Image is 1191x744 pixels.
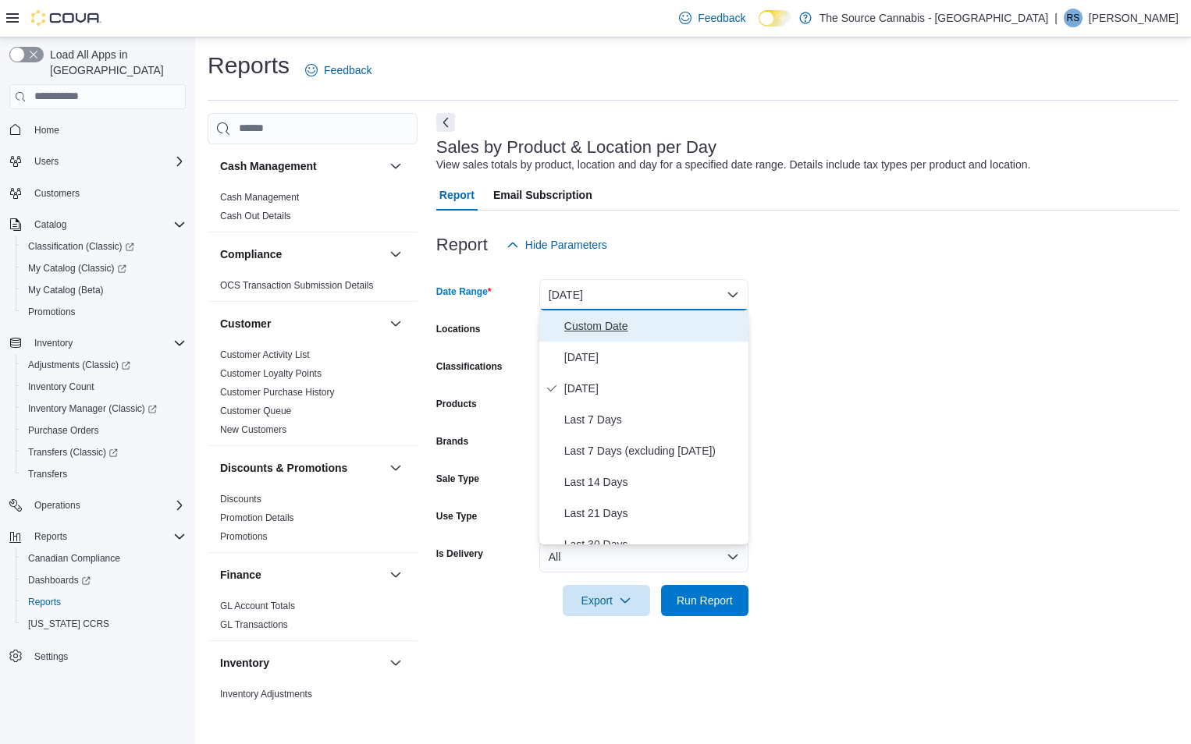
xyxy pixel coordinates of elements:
label: Locations [436,323,481,335]
span: Customer Queue [220,405,291,417]
span: Users [28,152,186,171]
span: Inventory Count [28,381,94,393]
span: My Catalog (Classic) [28,262,126,275]
span: Run Report [677,593,733,608]
button: Hide Parameters [500,229,613,260]
div: View sales totals by product, location and day for a specified date range. Details include tax ty... [436,157,1031,173]
a: Inventory Count [22,377,101,396]
a: Inventory Manager (Classic) [22,399,163,418]
a: Customer Loyalty Points [220,368,322,379]
button: My Catalog (Beta) [16,279,192,301]
button: Operations [3,494,192,516]
span: Transfers [22,465,186,484]
span: Discounts [220,493,261,505]
div: Finance [208,597,418,640]
div: Cash Management [208,188,418,232]
a: My Catalog (Classic) [16,257,192,279]
a: Inventory Manager (Classic) [16,398,192,420]
h3: Report [436,236,488,254]
span: Customers [28,183,186,203]
span: Adjustments (Classic) [28,359,130,371]
a: Customer Purchase History [220,387,335,398]
p: | [1054,9,1058,27]
a: Classification (Classic) [16,236,192,257]
a: [US_STATE] CCRS [22,615,116,633]
a: Promotions [22,303,82,321]
span: Users [34,155,59,168]
a: Discounts [220,494,261,505]
span: Canadian Compliance [28,552,120,565]
div: Customer [208,345,418,445]
label: Products [436,398,477,410]
a: Reports [22,593,67,611]
a: Cash Out Details [220,211,291,221]
span: Promotion Details [220,512,294,524]
span: Customers [34,187,80,200]
button: Canadian Compliance [16,547,192,569]
span: Inventory [34,337,73,349]
span: Customer Loyalty Points [220,367,322,380]
span: Inventory Manager (Classic) [28,402,157,415]
a: Adjustments (Classic) [22,356,137,374]
a: Promotions [220,531,268,542]
h3: Inventory [220,655,269,671]
button: Run Report [661,585,748,616]
span: Catalog [28,215,186,234]
a: Transfers (Classic) [22,443,124,462]
a: Classification (Classic) [22,237,140,256]
button: Customer [386,314,405,333]
span: Washington CCRS [22,615,186,633]
span: My Catalog (Beta) [22,281,186,299]
div: Ryan Swayze [1064,9,1083,27]
button: Customer [220,316,383,331]
button: Next [436,113,455,132]
span: Home [34,124,59,136]
input: Dark Mode [759,10,791,27]
span: Inventory Manager (Classic) [22,399,186,418]
h3: Compliance [220,246,282,262]
p: The Source Cannabis - [GEOGRAPHIC_DATA] [819,9,1049,27]
button: Inventory [3,332,192,354]
label: Classifications [436,360,503,373]
a: Purchase Orders [22,421,105,440]
div: Select listbox [539,310,748,544]
span: Transfers [28,468,67,480]
span: Settings [34,650,68,663]
a: Promotion Details [220,512,294,523]
span: Cash Out Details [220,210,291,222]
span: Reports [34,530,67,543]
span: Inventory [28,334,186,353]
span: Customer Activity List [220,349,310,361]
span: Customer Purchase History [220,386,335,399]
button: Promotions [16,301,192,323]
h3: Finance [220,567,261,583]
button: Operations [28,496,87,515]
span: My Catalog (Classic) [22,259,186,278]
span: Feedback [324,62,372,78]
a: Feedback [673,2,752,34]
button: Transfers [16,463,192,485]
span: Hide Parameters [525,237,607,253]
button: Settings [3,644,192,667]
button: Discounts & Promotions [220,460,383,476]
span: Purchase Orders [28,424,99,437]
button: Catalog [28,215,73,234]
span: Inventory Count [22,377,186,396]
span: Last 21 Days [564,504,742,523]
span: Transfers (Classic) [22,443,186,462]
span: Classification (Classic) [28,240,134,253]
a: Dashboards [22,571,97,590]
a: My Catalog (Beta) [22,281,110,299]
a: Adjustments (Classic) [16,354,192,376]
div: Compliance [208,276,418,301]
h1: Reports [208,50,290,81]
a: New Customers [220,424,286,435]
span: Home [28,120,186,140]
label: Use Type [436,510,477,523]
span: [DATE] [564,379,742,398]
button: Inventory [220,655,383,671]
button: Purchase Orders [16,420,192,441]
button: Compliance [386,245,405,264]
div: Discounts & Promotions [208,490,418,552]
